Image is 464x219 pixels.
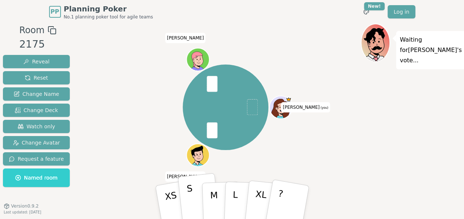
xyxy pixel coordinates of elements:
[3,71,70,84] button: Reset
[51,7,59,16] span: PP
[3,120,70,133] button: Watch only
[14,90,59,98] span: Change Name
[400,35,462,66] p: Waiting for [PERSON_NAME] 's vote...
[360,5,373,18] button: New!
[3,168,70,187] button: Named room
[165,33,206,43] span: Click to change your name
[19,24,44,37] span: Room
[3,136,70,149] button: Change Avatar
[270,97,291,118] button: Click to change your avatar
[19,37,56,52] div: 2175
[388,5,415,18] a: Log in
[13,139,60,146] span: Change Avatar
[15,174,58,181] span: Named room
[3,104,70,117] button: Change Deck
[15,107,58,114] span: Change Deck
[9,155,64,163] span: Request a feature
[281,102,330,112] span: Click to change your name
[25,74,48,81] span: Reset
[320,106,329,109] span: (you)
[64,4,153,14] span: Planning Poker
[49,4,153,20] a: PPPlanning PokerNo.1 planning poker tool for agile teams
[18,123,55,130] span: Watch only
[4,210,41,214] span: Last updated: [DATE]
[3,55,70,68] button: Reveal
[286,97,291,102] span: aaron is the host
[364,2,385,10] div: New!
[4,203,39,209] button: Version0.9.2
[23,58,49,65] span: Reveal
[64,14,153,20] span: No.1 planning poker tool for agile teams
[11,203,39,209] span: Version 0.9.2
[3,87,70,101] button: Change Name
[165,171,206,182] span: Click to change your name
[3,152,70,166] button: Request a feature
